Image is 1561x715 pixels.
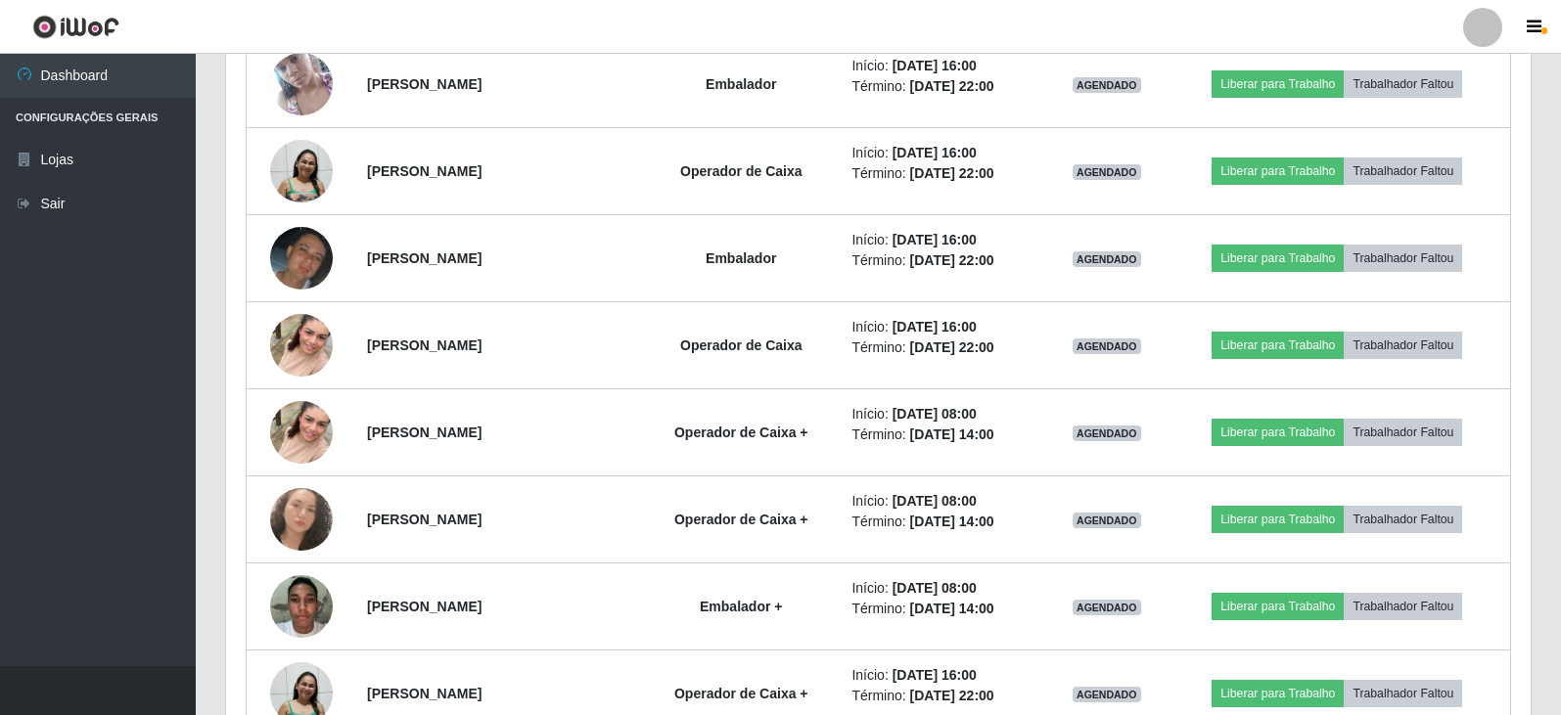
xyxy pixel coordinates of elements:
[367,425,482,440] strong: [PERSON_NAME]
[851,230,1036,250] li: Início:
[851,143,1036,163] li: Início:
[270,139,333,203] img: 1756832131053.jpeg
[893,145,977,160] time: [DATE] 16:00
[1344,419,1462,446] button: Trabalhador Faltou
[1344,157,1462,185] button: Trabalhador Faltou
[910,252,994,268] time: [DATE] 22:00
[851,686,1036,706] li: Término:
[1344,332,1462,359] button: Trabalhador Faltou
[1212,419,1344,446] button: Liberar para Trabalho
[1212,680,1344,707] button: Liberar para Trabalho
[851,665,1036,686] li: Início:
[674,686,808,701] strong: Operador de Caixa +
[1212,506,1344,533] button: Liberar para Trabalho
[1073,164,1141,180] span: AGENDADO
[1073,513,1141,528] span: AGENDADO
[270,564,333,648] img: 1752181822645.jpeg
[367,337,482,353] strong: [PERSON_NAME]
[910,688,994,703] time: [DATE] 22:00
[270,377,333,488] img: 1753525532646.jpeg
[1073,687,1141,702] span: AGENDADO
[270,227,333,290] img: 1755107121932.jpeg
[270,28,333,140] img: 1628271244301.jpeg
[1344,506,1462,533] button: Trabalhador Faltou
[893,667,977,683] time: [DATE] 16:00
[910,78,994,94] time: [DATE] 22:00
[851,163,1036,184] li: Término:
[893,580,977,596] time: [DATE] 08:00
[851,512,1036,532] li: Término:
[910,514,994,529] time: [DATE] 14:00
[851,250,1036,271] li: Término:
[1073,600,1141,615] span: AGENDADO
[706,76,776,92] strong: Embalador
[910,339,994,355] time: [DATE] 22:00
[1344,593,1462,620] button: Trabalhador Faltou
[367,76,482,92] strong: [PERSON_NAME]
[851,425,1036,445] li: Término:
[680,337,803,353] strong: Operador de Caixa
[851,76,1036,97] li: Término:
[851,491,1036,512] li: Início:
[700,599,782,614] strong: Embalador +
[910,426,994,442] time: [DATE] 14:00
[367,599,482,614] strong: [PERSON_NAME]
[1073,251,1141,267] span: AGENDADO
[893,319,977,335] time: [DATE] 16:00
[1212,332,1344,359] button: Liberar para Trabalho
[893,232,977,247] time: [DATE] 16:00
[706,250,776,266] strong: Embalador
[367,512,482,527] strong: [PERSON_NAME]
[1073,338,1141,354] span: AGENDADO
[1212,245,1344,272] button: Liberar para Trabalho
[1344,245,1462,272] button: Trabalhador Faltou
[1073,425,1141,441] span: AGENDADO
[1344,680,1462,707] button: Trabalhador Faltou
[893,493,977,509] time: [DATE] 08:00
[851,578,1036,599] li: Início:
[674,512,808,527] strong: Operador de Caixa +
[851,317,1036,337] li: Início:
[851,599,1036,619] li: Término:
[367,686,482,701] strong: [PERSON_NAME]
[367,163,482,179] strong: [PERSON_NAME]
[1212,70,1344,98] button: Liberar para Trabalho
[270,290,333,401] img: 1753525532646.jpeg
[851,337,1036,358] li: Término:
[851,404,1036,425] li: Início:
[32,15,119,39] img: CoreUI Logo
[893,406,977,422] time: [DATE] 08:00
[910,601,994,616] time: [DATE] 14:00
[1212,157,1344,185] button: Liberar para Trabalho
[270,488,333,551] img: 1754776232793.jpeg
[680,163,803,179] strong: Operador de Caixa
[367,250,482,266] strong: [PERSON_NAME]
[910,165,994,181] time: [DATE] 22:00
[851,56,1036,76] li: Início:
[893,58,977,73] time: [DATE] 16:00
[1073,77,1141,93] span: AGENDADO
[674,425,808,440] strong: Operador de Caixa +
[1344,70,1462,98] button: Trabalhador Faltou
[1212,593,1344,620] button: Liberar para Trabalho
